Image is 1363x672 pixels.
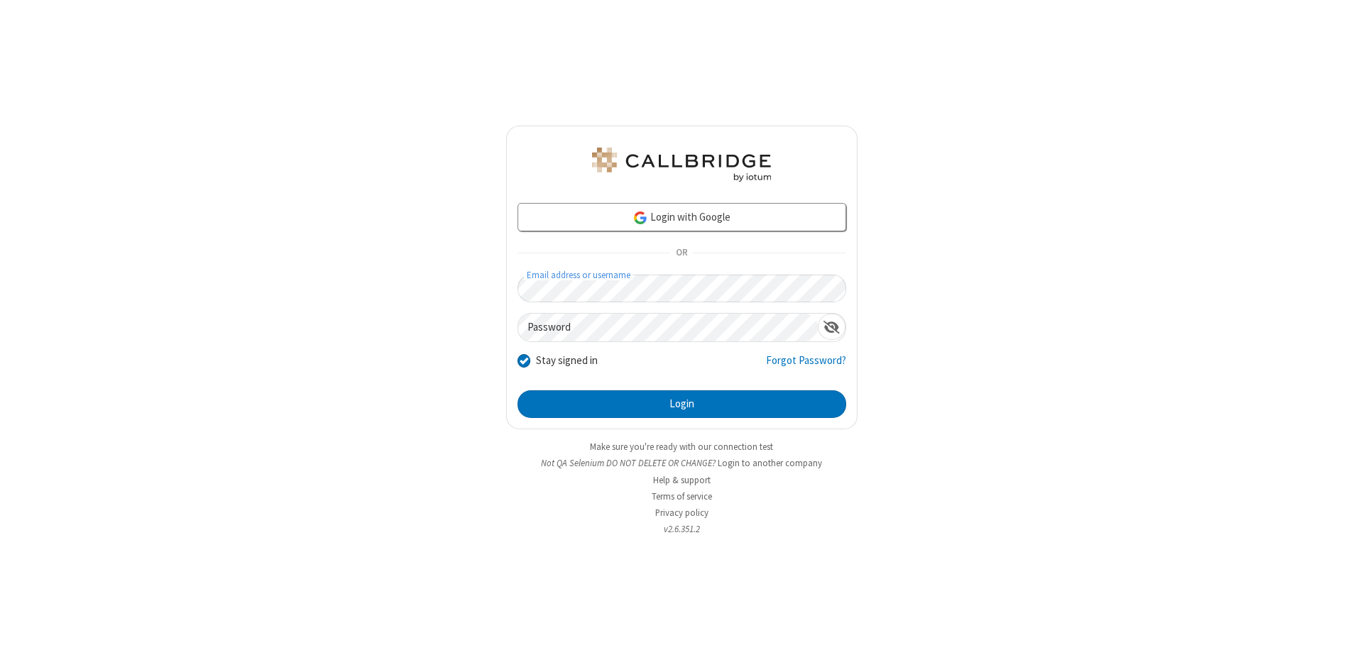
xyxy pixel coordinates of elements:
a: Help & support [653,474,711,486]
a: Terms of service [652,490,712,502]
a: Login with Google [518,203,846,231]
li: Not QA Selenium DO NOT DELETE OR CHANGE? [506,456,858,470]
a: Make sure you're ready with our connection test [590,441,773,453]
label: Stay signed in [536,353,598,369]
div: Show password [818,314,845,340]
span: OR [670,243,693,263]
iframe: Chat [1328,635,1352,662]
a: Privacy policy [655,507,708,519]
input: Email address or username [518,275,846,302]
img: google-icon.png [633,210,648,226]
li: v2.6.351.2 [506,522,858,536]
input: Password [518,314,818,341]
button: Login to another company [718,456,822,470]
button: Login [518,390,846,419]
a: Forgot Password? [766,353,846,380]
img: QA Selenium DO NOT DELETE OR CHANGE [589,148,774,182]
